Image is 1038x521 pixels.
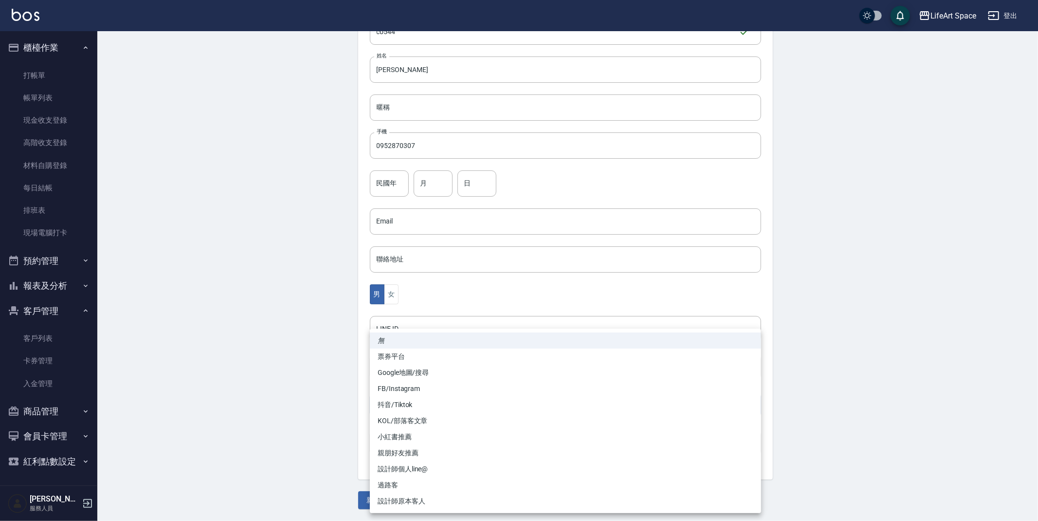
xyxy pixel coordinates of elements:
li: 抖音/Tiktok [370,397,761,413]
li: 過路客 [370,477,761,493]
li: 票券平台 [370,349,761,365]
li: FB/Instagram [370,381,761,397]
li: 設計師原本客人 [370,493,761,509]
li: Google地圖/搜尋 [370,365,761,381]
li: 小紅書推薦 [370,429,761,445]
em: 無 [378,335,384,346]
li: 設計師個人line@ [370,461,761,477]
li: 親朋好友推薦 [370,445,761,461]
li: KOL/部落客文章 [370,413,761,429]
